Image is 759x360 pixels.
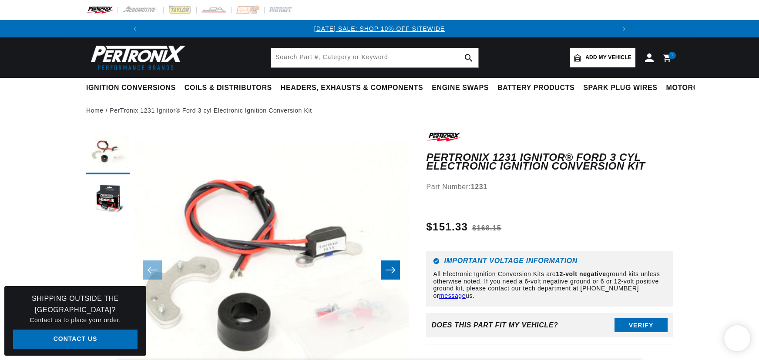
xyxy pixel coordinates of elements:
[86,106,104,115] a: Home
[427,78,493,98] summary: Engine Swaps
[86,106,673,115] nav: breadcrumbs
[126,20,144,37] button: Translation missing: en.sections.announcements.previous_announcement
[86,43,186,73] img: Pertronix
[86,83,176,93] span: Ignition Conversions
[615,20,633,37] button: Translation missing: en.sections.announcements.next_announcement
[570,48,635,67] a: Add my vehicle
[432,83,489,93] span: Engine Swaps
[433,270,666,300] p: All Electronic Ignition Conversion Kits are ground kits unless otherwise noted. If you need a 6-v...
[666,83,718,93] span: Motorcycle
[314,25,445,32] a: [DATE] SALE: SHOP 10% OFF SITEWIDE
[579,78,662,98] summary: Spark Plug Wires
[615,318,668,332] button: Verify
[86,78,180,98] summary: Ignition Conversions
[185,83,272,93] span: Coils & Distributors
[585,53,631,62] span: Add my vehicle
[583,83,657,93] span: Spark Plug Wires
[471,183,487,190] strong: 1231
[493,78,579,98] summary: Battery Products
[671,52,674,59] span: 1
[13,330,138,349] a: Contact Us
[281,83,423,93] span: Headers, Exhausts & Components
[662,78,722,98] summary: Motorcycle
[276,78,427,98] summary: Headers, Exhausts & Components
[180,78,276,98] summary: Coils & Distributors
[426,181,673,193] div: Part Number:
[426,219,468,235] span: $151.33
[110,106,312,115] a: PerTronix 1231 Ignitor® Ford 3 cyl Electronic Ignition Conversion Kit
[64,20,695,37] slideshow-component: Translation missing: en.sections.announcements.announcement_bar
[472,223,501,233] s: $168.15
[86,179,130,222] button: Load image 2 in gallery view
[439,292,466,299] a: message
[13,315,138,325] p: Contact us to place your order.
[13,293,138,315] h3: Shipping Outside the [GEOGRAPHIC_DATA]?
[271,48,478,67] input: Search Part #, Category or Keyword
[144,24,616,33] div: Announcement
[497,83,574,93] span: Battery Products
[459,48,478,67] button: search button
[426,153,673,171] h1: PerTronix 1231 Ignitor® Ford 3 cyl Electronic Ignition Conversion Kit
[433,258,666,264] h6: Important Voltage Information
[144,24,616,33] div: 1 of 3
[143,260,162,280] button: Slide left
[431,321,558,329] div: Does This part fit My vehicle?
[86,131,130,174] button: Load image 1 in gallery view
[381,260,400,280] button: Slide right
[556,270,606,277] strong: 12-volt negative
